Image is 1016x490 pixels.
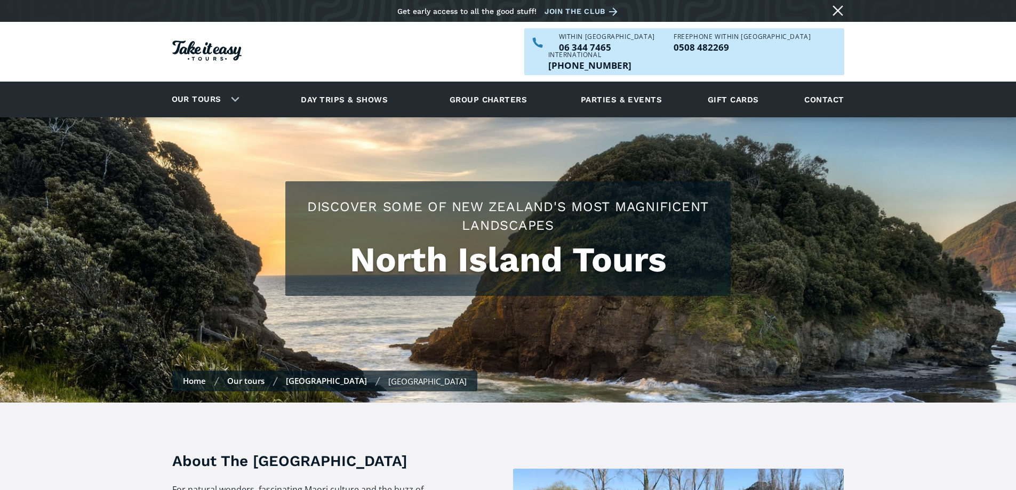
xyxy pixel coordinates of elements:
h2: Discover some of New Zealand's most magnificent landscapes [296,197,720,235]
nav: breadcrumbs [172,371,477,391]
a: Our tours [227,375,265,386]
div: [GEOGRAPHIC_DATA] [388,376,467,387]
a: [GEOGRAPHIC_DATA] [286,375,367,386]
a: Close message [829,2,846,19]
a: Parties & events [575,85,667,114]
a: Gift cards [702,85,764,114]
a: Call us within NZ on 063447465 [559,43,655,52]
p: 06 344 7465 [559,43,655,52]
h1: North Island Tours [296,240,720,280]
a: Our tours [164,87,229,112]
div: Get early access to all the good stuff! [397,7,537,15]
a: Home [183,375,206,386]
h3: About The [GEOGRAPHIC_DATA] [172,451,446,471]
div: Freephone WITHIN [GEOGRAPHIC_DATA] [674,34,811,40]
a: Day trips & shows [287,85,401,114]
a: Contact [799,85,849,114]
a: Join the club [545,5,621,18]
a: Group charters [436,85,540,114]
div: Our tours [159,85,248,114]
p: 0508 482269 [674,43,811,52]
a: Call us freephone within NZ on 0508482269 [674,43,811,52]
div: WITHIN [GEOGRAPHIC_DATA] [559,34,655,40]
img: Take it easy Tours logo [172,41,242,61]
div: International [548,52,631,58]
p: [PHONE_NUMBER] [548,61,631,70]
a: Homepage [172,35,242,69]
a: Call us outside of NZ on +6463447465 [548,61,631,70]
